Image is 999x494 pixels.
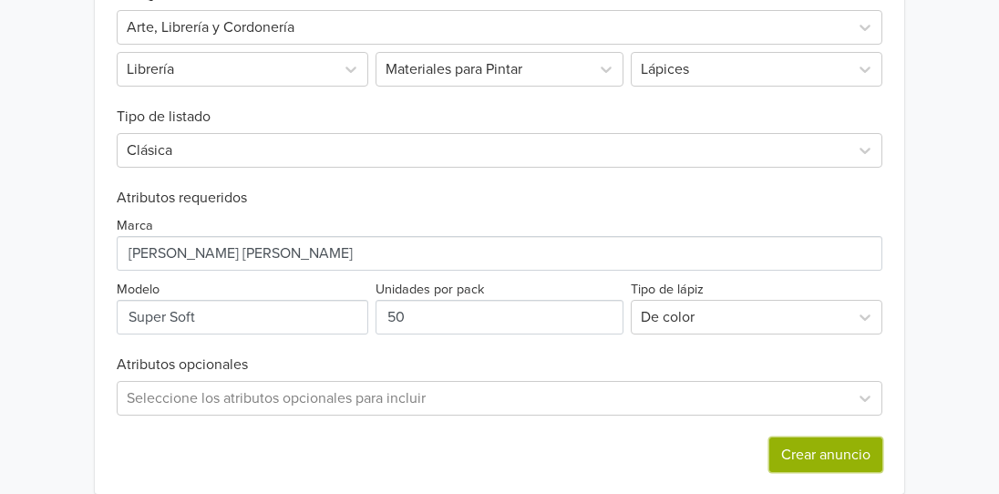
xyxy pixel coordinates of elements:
[769,437,882,472] button: Crear anuncio
[376,280,484,300] label: Unidades por pack
[117,280,160,300] label: Modelo
[117,87,882,126] h6: Tipo de listado
[117,356,882,374] h6: Atributos opcionales
[117,190,882,207] h6: Atributos requeridos
[631,280,704,300] label: Tipo de lápiz
[117,216,153,236] label: Marca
